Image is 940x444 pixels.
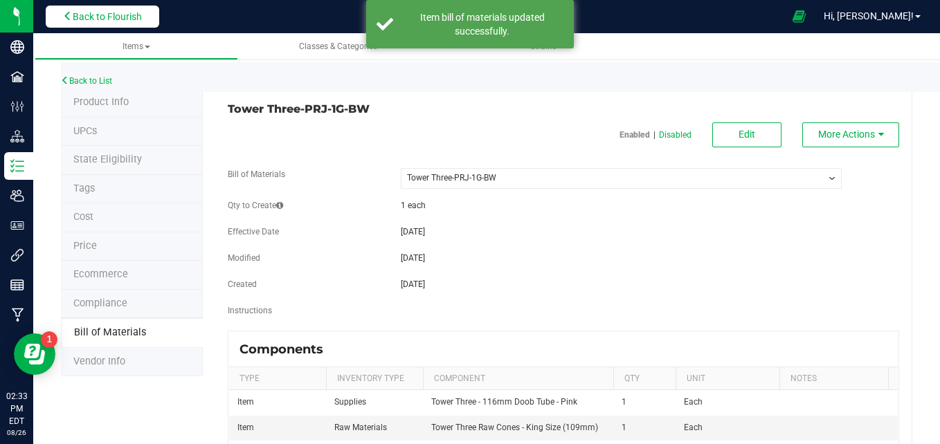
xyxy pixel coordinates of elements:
[123,41,150,51] span: Items
[10,129,24,143] inline-svg: Distribution
[299,41,384,51] span: Classes & Categories
[684,423,703,432] span: Each
[74,326,146,338] span: Bill of Materials
[276,201,283,210] span: The quantity of the item or item variation expected to be created from the component quantities e...
[401,201,426,210] span: 1 each
[237,423,254,432] span: Item
[73,268,128,280] span: Ecommerce
[73,211,93,223] span: Cost
[659,129,692,141] p: Disabled
[622,397,626,407] span: 1
[73,11,142,22] span: Back to Flourish
[73,240,97,252] span: Price
[401,279,425,289] span: [DATE]
[14,333,55,375] iframe: Resource center
[401,227,425,237] span: [DATE]
[228,278,257,290] label: Created
[228,304,272,317] label: Instructions
[10,100,24,113] inline-svg: Configuration
[423,367,613,391] th: Component
[228,252,260,264] label: Modified
[10,308,24,322] inline-svg: Manufacturing
[41,331,57,348] iframe: Resource center unread badge
[818,129,875,140] span: More Actions
[6,390,27,427] p: 02:33 PM EDT
[622,423,626,432] span: 1
[239,342,334,357] div: Components
[326,367,423,391] th: Inventory Type
[779,367,904,391] th: Notes
[10,70,24,84] inline-svg: Facilities
[10,219,24,232] inline-svg: User Roles
[73,355,125,367] span: Vendor Info
[334,423,387,432] span: Raw Materials
[73,183,95,194] span: Tag
[229,367,326,391] th: Type
[824,10,914,21] span: Hi, [PERSON_NAME]!
[10,159,24,173] inline-svg: Inventory
[10,40,24,54] inline-svg: Company
[73,297,127,309] span: Compliance
[6,427,27,438] p: 08/26
[73,154,142,165] span: Tag
[73,125,97,137] span: Tag
[650,129,659,141] span: |
[61,76,112,86] a: Back to List
[676,367,779,391] th: Unit
[46,6,159,28] button: Back to Flourish
[431,397,577,407] span: Tower Three - 116mm Doob Tube - Pink
[431,423,598,432] span: Tower Three Raw Cones - King Size (109mm)
[334,397,366,407] span: Supplies
[684,397,703,407] span: Each
[401,10,563,38] div: Item bill of materials updated successfully.
[712,122,781,147] button: Edit
[784,3,815,30] span: Open Ecommerce Menu
[237,397,254,407] span: Item
[228,199,283,212] label: Qty to Create
[228,225,279,238] label: Effective Date
[228,103,553,115] h3: Tower Three-PRJ-1G-BW
[228,168,285,181] label: Bill of Materials
[739,129,755,140] span: Edit
[802,122,899,147] button: More Actions
[10,278,24,292] inline-svg: Reports
[73,96,129,108] span: Product Info
[10,189,24,203] inline-svg: Users
[10,248,24,262] inline-svg: Integrations
[401,253,425,263] span: [DATE]
[613,367,676,391] th: Qty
